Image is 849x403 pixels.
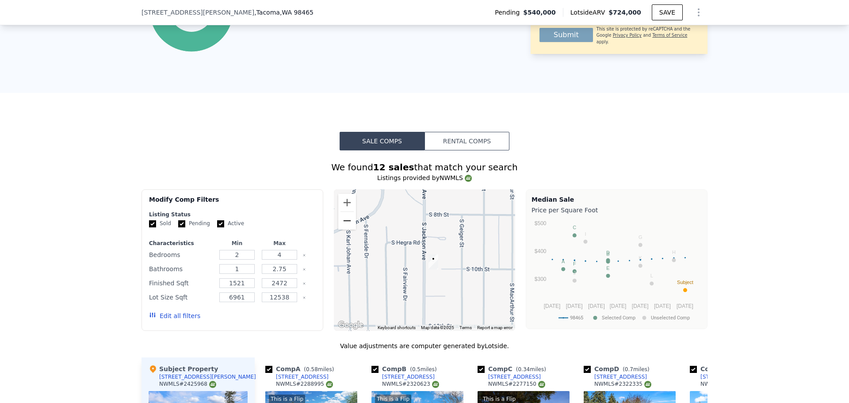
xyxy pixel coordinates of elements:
img: NWMLS Logo [644,381,651,388]
div: Price per Square Foot [532,204,702,216]
div: Modify Comp Filters [149,195,316,211]
input: Pending [178,220,185,227]
button: SAVE [652,4,683,20]
strong: 12 sales [373,162,414,173]
div: Value adjustments are computer generated by Lotside . [141,342,707,350]
img: NWMLS Logo [432,381,439,388]
div: [STREET_ADDRESS] [594,373,647,380]
span: [STREET_ADDRESS][PERSON_NAME] [141,8,254,17]
text: K [639,255,642,261]
div: Listing Status [149,211,316,218]
span: 0.58 [306,366,318,372]
text: 98465 [570,315,583,321]
a: Terms (opens in new tab) [459,325,472,330]
button: Clear [302,253,306,257]
div: Subject Property [149,365,218,373]
img: Google [336,319,365,331]
span: , Tacoma [254,8,314,17]
text: B [606,251,609,257]
button: Submit [539,28,593,42]
div: NWMLS # 2322335 [594,380,651,388]
div: Characteristics [149,240,214,247]
a: [STREET_ADDRESS] [690,373,753,380]
div: NWMLS # 2425968 [159,380,216,388]
div: Max [260,240,299,247]
text: $300 [535,276,547,282]
text: Subject [677,280,693,285]
div: NWMLS # 2288995 [276,380,333,388]
div: Comp E [690,365,758,373]
svg: A chart. [532,216,702,327]
span: Map data ©2025 [421,325,454,330]
span: Pending [495,8,523,17]
a: [STREET_ADDRESS] [265,373,329,380]
text: [DATE] [632,303,649,309]
span: ( miles) [406,366,440,372]
button: Zoom out [338,212,356,230]
text: Unselected Comp [651,315,690,321]
a: Open this area in Google Maps (opens a new window) [336,319,365,331]
span: $540,000 [523,8,556,17]
div: Comp B [371,365,440,373]
text: $400 [535,248,547,254]
div: [STREET_ADDRESS] [700,373,753,380]
div: NWMLS # 2320623 [382,380,439,388]
div: Comp C [478,365,550,373]
div: Bedrooms [149,249,214,261]
text: [DATE] [544,303,561,309]
text: I [585,231,586,237]
text: L [650,273,653,278]
a: [STREET_ADDRESS] [478,373,541,380]
text: $500 [535,220,547,226]
text: E [606,265,609,271]
div: NWMLS # 2277150 [488,380,545,388]
a: Terms of Service [652,33,687,38]
text: [DATE] [610,303,627,309]
text: [DATE] [588,303,605,309]
button: Clear [302,282,306,285]
div: Bathrooms [149,263,214,275]
button: Zoom in [338,194,356,211]
div: Listings provided by NWMLS [141,173,707,182]
button: Sale Comps [340,132,424,150]
a: [STREET_ADDRESS] [584,373,647,380]
text: Selected Comp [602,315,635,321]
div: Comp D [584,365,653,373]
text: J [574,270,576,276]
div: [STREET_ADDRESS][PERSON_NAME] [159,373,256,380]
span: 0.34 [518,366,530,372]
label: Sold [149,220,171,227]
input: Sold [149,220,156,227]
text: F [573,261,576,266]
a: [STREET_ADDRESS] [371,373,435,380]
button: Edit all filters [149,311,200,320]
img: NWMLS Logo [209,381,216,388]
label: Pending [178,220,210,227]
img: NWMLS Logo [326,381,333,388]
span: ( miles) [300,366,337,372]
text: H [672,249,676,255]
span: Lotside ARV [570,8,608,17]
span: 0.7 [625,366,633,372]
span: 0.5 [412,366,421,372]
span: ( miles) [512,366,550,372]
div: We found that match your search [141,161,707,173]
input: Active [217,220,224,227]
div: Lot Size Sqft [149,291,214,303]
div: [STREET_ADDRESS] [276,373,329,380]
img: NWMLS Logo [538,381,545,388]
button: Show Options [690,4,707,21]
div: Min [218,240,256,247]
div: Median Sale [532,195,702,204]
span: $724,000 [608,9,641,16]
div: [STREET_ADDRESS] [382,373,435,380]
text: G [639,234,642,240]
span: , WA 98465 [280,9,314,16]
text: [DATE] [654,303,671,309]
text: [DATE] [566,303,583,309]
a: Privacy Policy [613,33,642,38]
div: [STREET_ADDRESS] [488,373,541,380]
label: Active [217,220,244,227]
text: D [606,250,610,255]
div: 849 S Jackson Ave [428,254,438,269]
